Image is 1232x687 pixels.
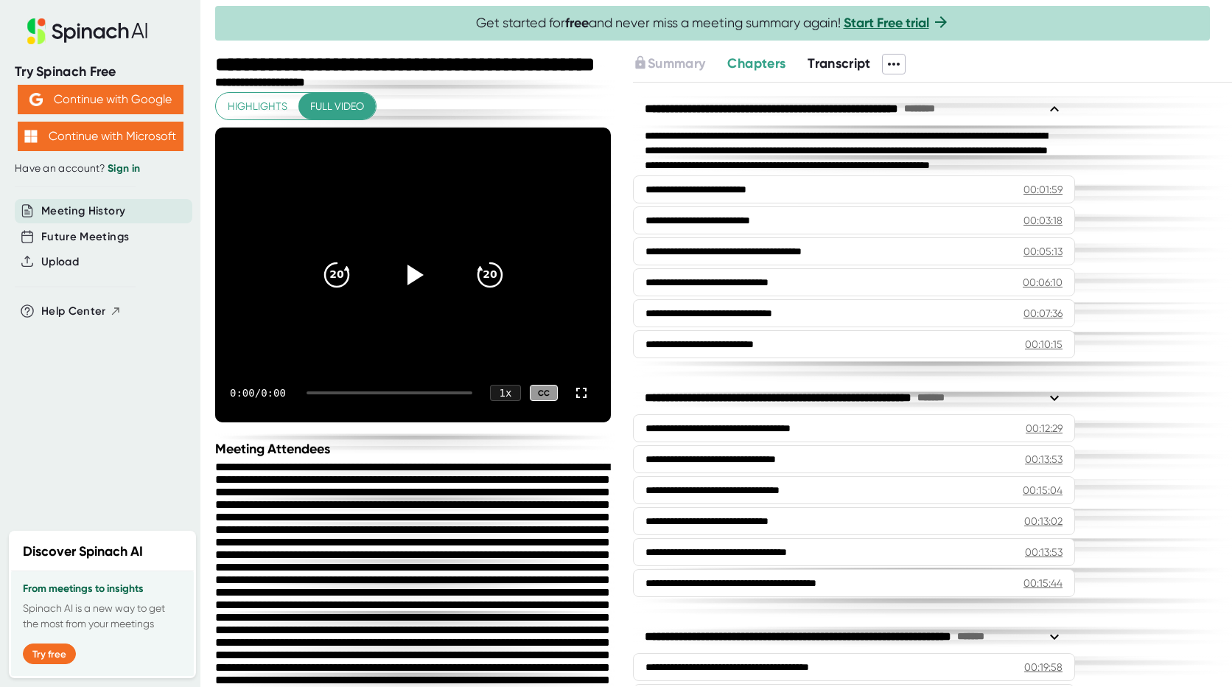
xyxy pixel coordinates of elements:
[18,85,183,114] button: Continue with Google
[633,54,727,74] div: Upgrade to access
[1024,660,1063,674] div: 00:19:58
[1024,514,1063,529] div: 00:13:02
[1023,306,1063,321] div: 00:07:36
[1025,337,1063,352] div: 00:10:15
[1023,483,1063,498] div: 00:15:04
[23,644,76,664] button: Try free
[15,162,186,175] div: Have an account?
[844,15,929,31] a: Start Free trial
[41,254,79,271] button: Upload
[1023,275,1063,290] div: 00:06:10
[41,303,122,320] button: Help Center
[216,93,299,120] button: Highlights
[1023,244,1063,259] div: 00:05:13
[310,97,364,116] span: Full video
[108,162,140,175] a: Sign in
[476,15,950,32] span: Get started for and never miss a meeting summary again!
[23,542,143,562] h2: Discover Spinach AI
[41,203,125,220] button: Meeting History
[530,385,558,402] div: CC
[41,229,129,245] button: Future Meetings
[727,55,785,72] span: Chapters
[18,122,183,151] button: Continue with Microsoft
[228,97,287,116] span: Highlights
[41,303,106,320] span: Help Center
[298,93,376,120] button: Full video
[23,601,182,632] p: Spinach AI is a new way to get the most from your meetings
[565,15,589,31] b: free
[1025,452,1063,467] div: 00:13:53
[633,54,705,74] button: Summary
[29,93,43,106] img: Aehbyd4JwY73AAAAAElFTkSuQmCC
[1023,576,1063,590] div: 00:15:44
[808,55,871,72] span: Transcript
[215,441,615,457] div: Meeting Attendees
[1025,545,1063,559] div: 00:13:53
[1023,182,1063,197] div: 00:01:59
[1023,213,1063,228] div: 00:03:18
[648,55,705,72] span: Summary
[23,583,182,595] h3: From meetings to insights
[230,387,289,399] div: 0:00 / 0:00
[808,54,871,74] button: Transcript
[1026,421,1063,436] div: 00:12:29
[727,54,785,74] button: Chapters
[15,63,186,80] div: Try Spinach Free
[490,385,521,401] div: 1 x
